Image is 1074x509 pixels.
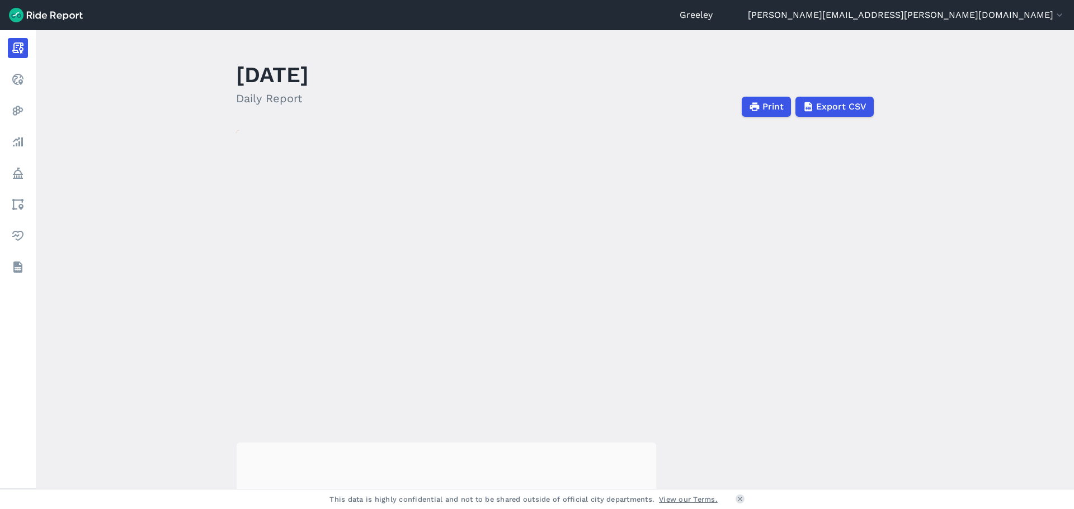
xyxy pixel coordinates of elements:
[8,257,28,277] a: Datasets
[8,163,28,183] a: Policy
[680,8,713,22] a: Greeley
[742,97,791,117] button: Print
[8,132,28,152] a: Analyze
[8,226,28,246] a: Health
[236,90,309,107] h2: Daily Report
[236,59,309,90] h1: [DATE]
[8,194,28,215] a: Areas
[8,69,28,89] a: Realtime
[748,8,1065,22] button: [PERSON_NAME][EMAIL_ADDRESS][PERSON_NAME][DOMAIN_NAME]
[8,101,28,121] a: Heatmaps
[659,494,718,505] a: View our Terms.
[9,8,83,22] img: Ride Report
[795,97,874,117] button: Export CSV
[762,100,784,113] span: Print
[816,100,866,113] span: Export CSV
[8,38,28,58] a: Report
